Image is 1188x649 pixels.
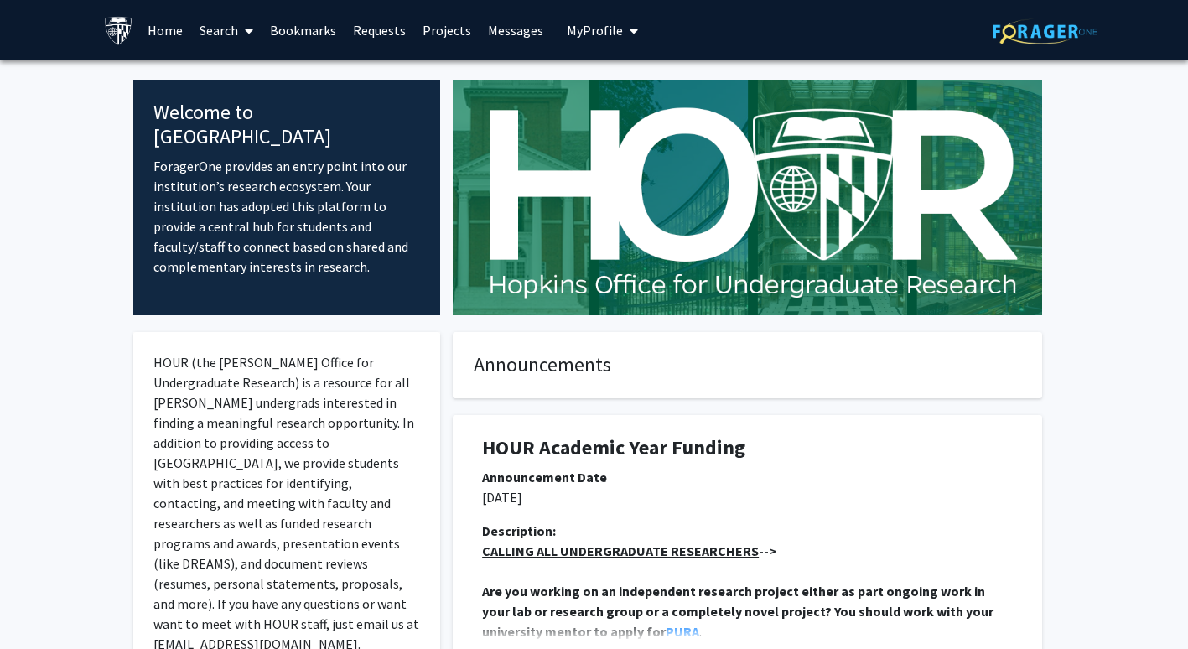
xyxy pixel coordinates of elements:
h4: Welcome to [GEOGRAPHIC_DATA] [153,101,421,149]
p: ForagerOne provides an entry point into our institution’s research ecosystem. Your institution ha... [153,156,421,277]
a: Requests [345,1,414,60]
img: Johns Hopkins University Logo [104,16,133,45]
a: Messages [480,1,552,60]
span: My Profile [567,22,623,39]
h4: Announcements [474,353,1021,377]
strong: --> [482,543,776,559]
div: Description: [482,521,1013,541]
strong: Are you working on an independent research project either as part ongoing work in your lab or res... [482,583,996,640]
a: PURA [666,623,699,640]
p: [DATE] [482,487,1013,507]
div: Announcement Date [482,467,1013,487]
img: Cover Image [453,80,1042,315]
a: Bookmarks [262,1,345,60]
img: ForagerOne Logo [993,18,1097,44]
a: Search [191,1,262,60]
a: Home [139,1,191,60]
iframe: Chat [13,574,71,636]
u: CALLING ALL UNDERGRADUATE RESEARCHERS [482,543,759,559]
a: Projects [414,1,480,60]
p: . [482,581,1013,641]
h1: HOUR Academic Year Funding [482,436,1013,460]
